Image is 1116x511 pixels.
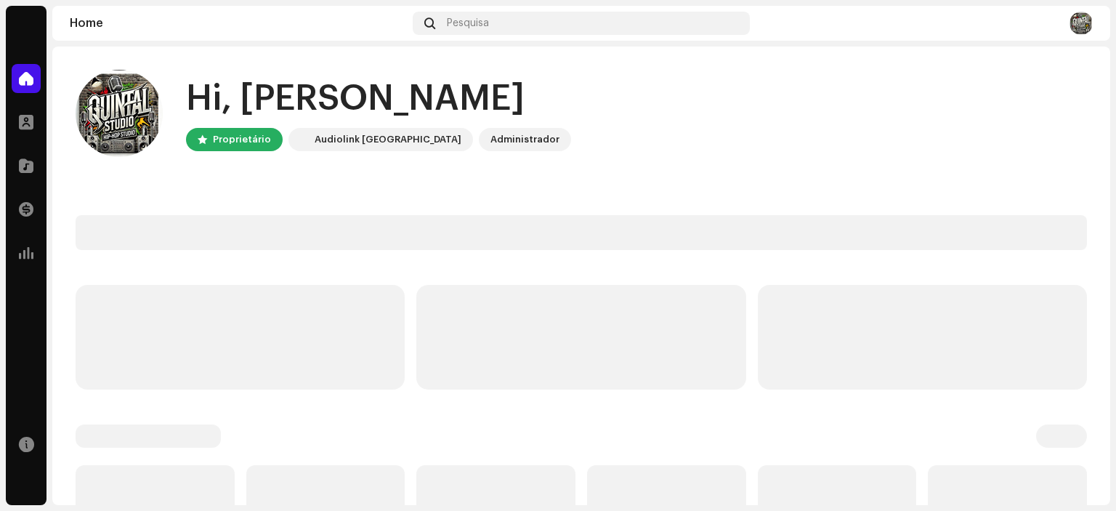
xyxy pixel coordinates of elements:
[70,17,407,29] div: Home
[315,131,461,148] div: Audiolink [GEOGRAPHIC_DATA]
[213,131,271,148] div: Proprietário
[186,76,571,122] div: Hi, [PERSON_NAME]
[1069,12,1093,35] img: 93e5755a-44c2-4162-bfa6-451f688b96a5
[490,131,559,148] div: Administrador
[447,17,489,29] span: Pesquisa
[291,131,309,148] img: 730b9dfe-18b5-4111-b483-f30b0c182d82
[76,70,163,157] img: 93e5755a-44c2-4162-bfa6-451f688b96a5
